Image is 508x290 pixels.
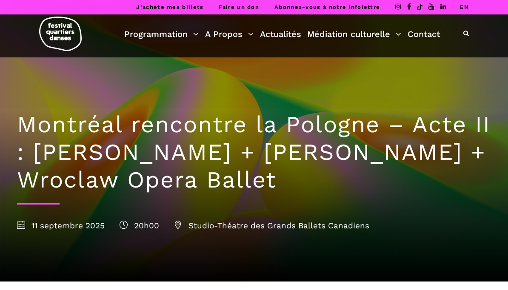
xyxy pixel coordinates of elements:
a: Médiation culturelle [307,27,401,41]
span: 11 septembre 2025 [17,221,105,230]
a: EN [460,4,469,10]
a: Faire un don [219,4,259,10]
a: A Propos [205,27,254,41]
span: 20h00 [120,221,159,230]
a: Programmation [124,27,199,41]
span: Studio-Théatre des Grands Ballets Canadiens [174,221,369,230]
a: Abonnez-vous à notre infolettre [274,4,380,10]
h1: Montréal rencontre la Pologne – Acte II : [PERSON_NAME] + [PERSON_NAME] + Wroclaw Opera Ballet [17,111,491,193]
img: logo-fqd-med [39,17,82,51]
a: Actualités [260,27,301,41]
a: Contact [408,27,440,41]
a: J’achète mes billets [136,4,203,10]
